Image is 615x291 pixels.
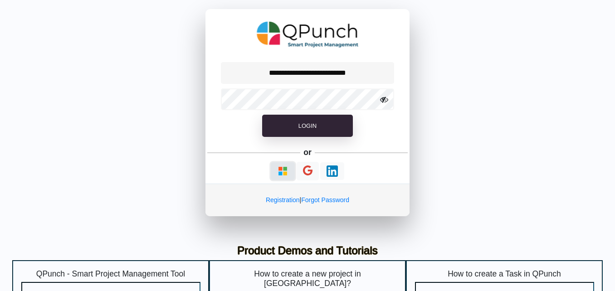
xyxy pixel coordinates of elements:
h3: Product Demos and Tutorials [19,244,596,257]
img: QPunch [257,18,359,51]
span: Login [298,122,317,129]
a: Registration [266,196,300,204]
img: Loading... [327,165,338,177]
button: Continue With Google [297,162,319,180]
h5: How to create a Task in QPunch [415,269,594,279]
button: Continue With LinkedIn [320,162,344,180]
h5: or [302,146,313,159]
button: Continue With Microsoft Azure [271,162,295,180]
div: | [205,184,410,216]
h5: QPunch - Smart Project Management Tool [21,269,200,279]
button: Login [262,115,353,137]
img: Loading... [277,165,288,177]
h5: How to create a new project in [GEOGRAPHIC_DATA]? [218,269,397,288]
a: Forgot Password [301,196,349,204]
